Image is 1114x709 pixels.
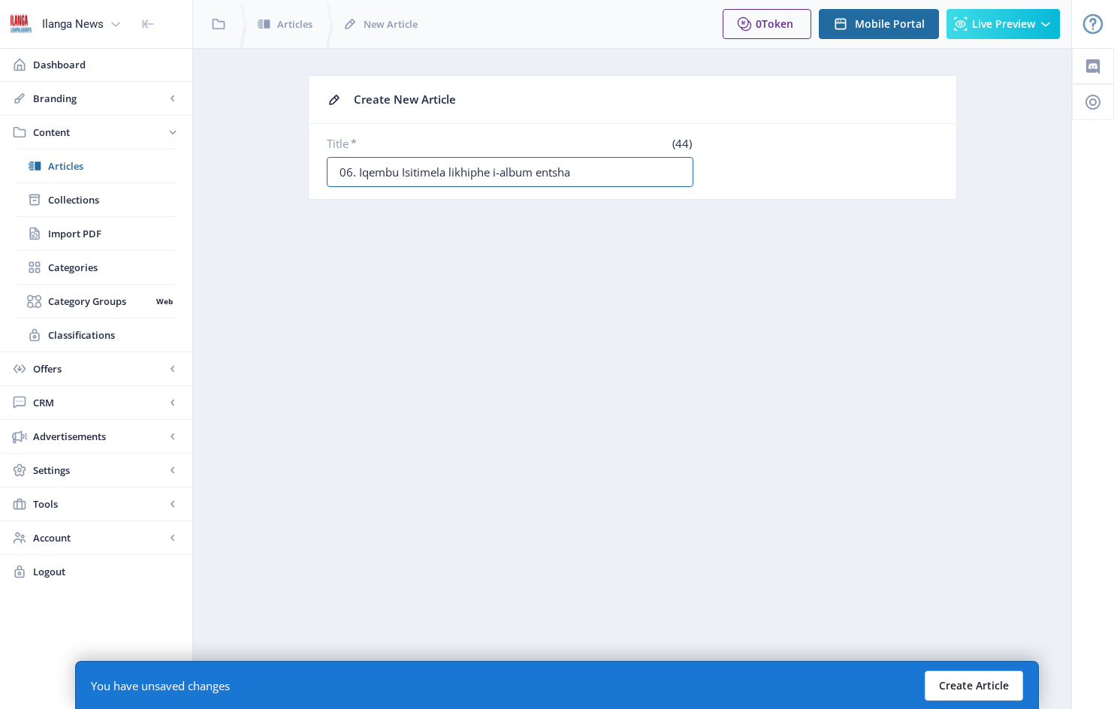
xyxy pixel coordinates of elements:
[33,496,165,511] span: Tools
[327,157,693,187] input: What's the title of your article?
[48,327,177,342] span: Classifications
[91,678,230,693] div: You have unsaved changes
[15,217,177,250] a: Import PDF
[33,429,165,444] span: Advertisements
[48,192,177,207] span: Collections
[670,136,693,151] span: (44)
[15,251,177,284] a: Categories
[925,671,1023,701] button: Create Article
[151,294,177,309] nb-badge: Web
[33,57,180,72] span: Dashboard
[42,8,104,41] div: Ilanga News
[15,285,177,318] a: Category GroupsWeb
[33,530,165,545] span: Account
[855,18,925,30] span: Mobile Portal
[33,91,165,106] span: Branding
[723,9,811,39] button: 0Token
[33,125,165,140] span: Content
[819,9,939,39] button: Mobile Portal
[364,17,418,32] span: New Article
[48,158,177,173] span: Articles
[48,226,177,241] span: Import PDF
[33,564,180,579] span: Logout
[33,361,165,376] span: Offers
[33,463,165,478] span: Settings
[972,18,1035,30] span: Live Preview
[762,17,793,31] span: Token
[15,149,177,183] a: Articles
[9,12,33,36] img: 6e32966d-d278-493e-af78-9af65f0c2223.png
[15,183,177,216] a: Collections
[48,294,151,309] span: Category Groups
[277,17,312,32] span: Articles
[15,318,177,351] a: Classifications
[327,136,504,151] label: Title
[354,88,938,111] div: Create New Article
[48,260,177,275] span: Categories
[33,395,165,410] span: CRM
[946,9,1060,39] button: Live Preview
